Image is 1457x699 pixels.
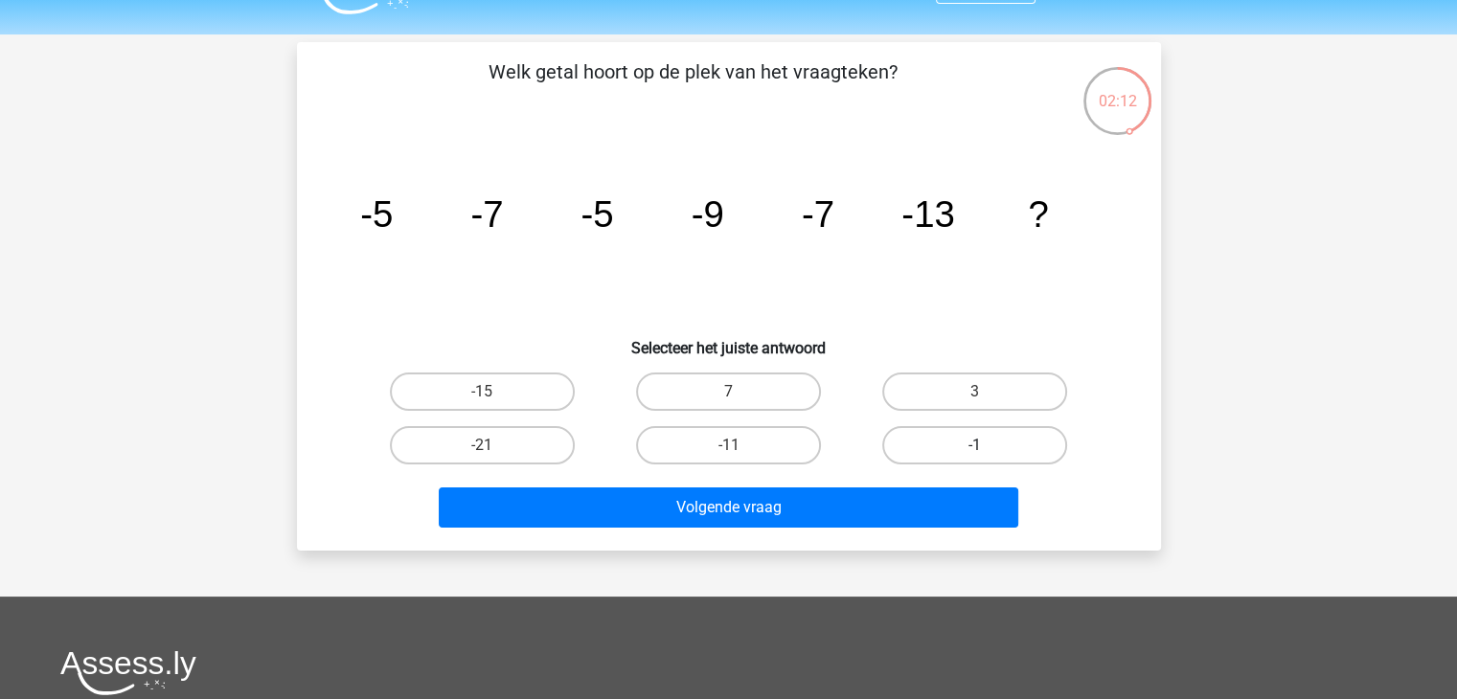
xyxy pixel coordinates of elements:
tspan: -9 [691,193,723,235]
tspan: -5 [360,193,393,235]
label: -11 [636,426,821,464]
button: Volgende vraag [439,487,1018,528]
label: -15 [390,372,575,411]
p: Welk getal hoort op de plek van het vraagteken? [328,57,1059,115]
tspan: -13 [901,193,954,235]
tspan: -5 [581,193,613,235]
div: 02:12 [1081,65,1153,113]
tspan: -7 [470,193,503,235]
img: Assessly logo [60,650,196,695]
label: -21 [390,426,575,464]
label: 3 [882,372,1067,411]
h6: Selecteer het juiste antwoord [328,324,1130,357]
tspan: -7 [801,193,833,235]
tspan: ? [1028,193,1048,235]
label: -1 [882,426,1067,464]
label: 7 [636,372,821,411]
